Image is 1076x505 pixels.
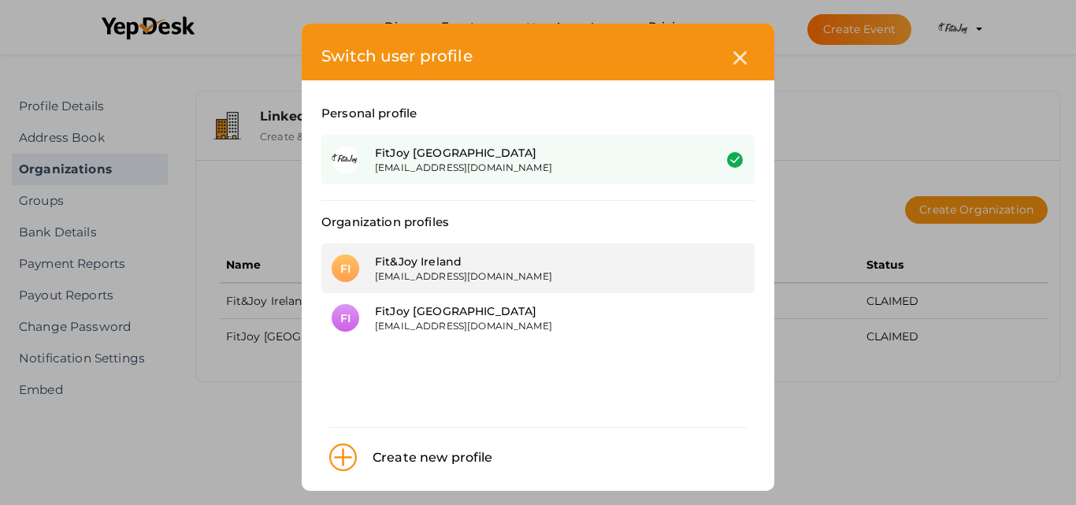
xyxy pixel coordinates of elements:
div: FI [332,254,359,282]
label: Personal profile [321,104,417,123]
img: success.svg [727,152,743,168]
img: JXBXSM2Z_small.jpeg [332,146,359,173]
div: FitJoy [GEOGRAPHIC_DATA] [375,303,689,319]
div: [EMAIL_ADDRESS][DOMAIN_NAME] [375,269,689,283]
div: FitJoy [GEOGRAPHIC_DATA] [375,145,689,161]
label: Organization profiles [321,213,449,232]
div: Create new profile [357,447,493,468]
div: [EMAIL_ADDRESS][DOMAIN_NAME] [375,319,689,332]
img: plus.svg [329,444,357,471]
label: Switch user profile [321,43,473,69]
div: FI [332,304,359,332]
div: [EMAIL_ADDRESS][DOMAIN_NAME] [375,161,689,174]
div: Fit&Joy Ireland [375,254,689,269]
